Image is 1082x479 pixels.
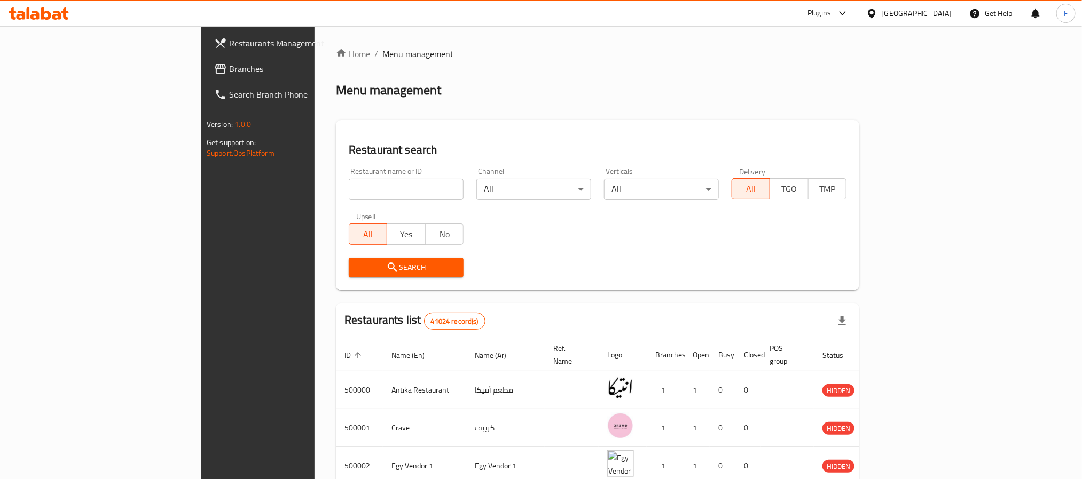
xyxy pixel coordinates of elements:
[229,37,373,50] span: Restaurants Management
[349,142,846,158] h2: Restaurant search
[336,82,441,99] h2: Menu management
[354,227,383,242] span: All
[684,339,710,371] th: Open
[684,371,710,409] td: 1
[710,409,735,447] td: 0
[822,384,854,397] div: HIDDEN
[735,339,761,371] th: Closed
[207,117,233,131] span: Version:
[807,7,831,20] div: Plugins
[822,385,854,397] span: HIDDEN
[822,422,854,435] span: HIDDEN
[206,82,382,107] a: Search Branch Phone
[206,30,382,56] a: Restaurants Management
[607,450,634,477] img: Egy Vendor 1
[710,339,735,371] th: Busy
[391,349,438,362] span: Name (En)
[391,227,421,242] span: Yes
[822,460,854,473] div: HIDDEN
[607,412,634,439] img: Crave
[229,62,373,75] span: Branches
[349,179,464,200] input: Search for restaurant name or ID..
[356,213,376,220] label: Upsell
[822,460,854,473] span: HIDDEN
[430,227,459,242] span: No
[466,409,545,447] td: كرييف
[604,179,719,200] div: All
[425,223,464,245] button: No
[735,371,761,409] td: 0
[647,339,684,371] th: Branches
[349,258,464,277] button: Search
[475,349,520,362] span: Name (Ar)
[774,181,804,197] span: TGO
[735,409,761,447] td: 0
[206,56,382,82] a: Branches
[207,135,256,149] span: Get support on:
[829,308,855,334] div: Export file
[466,371,545,409] td: مطعم أنتيكا
[207,146,275,160] a: Support.OpsPlatform
[647,371,684,409] td: 1
[425,316,485,326] span: 41024 record(s)
[553,342,586,368] span: Ref. Name
[770,342,801,368] span: POS group
[234,117,251,131] span: 1.0.0
[822,422,854,435] div: HIDDEN
[424,313,485,330] div: Total records count
[808,178,846,199] button: TMP
[732,178,770,199] button: All
[383,409,466,447] td: Crave
[357,261,455,274] span: Search
[344,349,365,362] span: ID
[382,47,453,60] span: Menu management
[882,7,952,19] div: [GEOGRAPHIC_DATA]
[599,339,647,371] th: Logo
[684,409,710,447] td: 1
[770,178,808,199] button: TGO
[336,47,859,60] nav: breadcrumb
[476,179,591,200] div: All
[349,223,387,245] button: All
[229,88,373,101] span: Search Branch Phone
[710,371,735,409] td: 0
[739,167,766,175] label: Delivery
[1064,7,1068,19] span: F
[736,181,766,197] span: All
[607,374,634,401] img: Antika Restaurant
[647,409,684,447] td: 1
[813,181,842,197] span: TMP
[383,371,466,409] td: Antika Restaurant
[822,349,857,362] span: Status
[387,223,425,245] button: Yes
[344,312,485,330] h2: Restaurants list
